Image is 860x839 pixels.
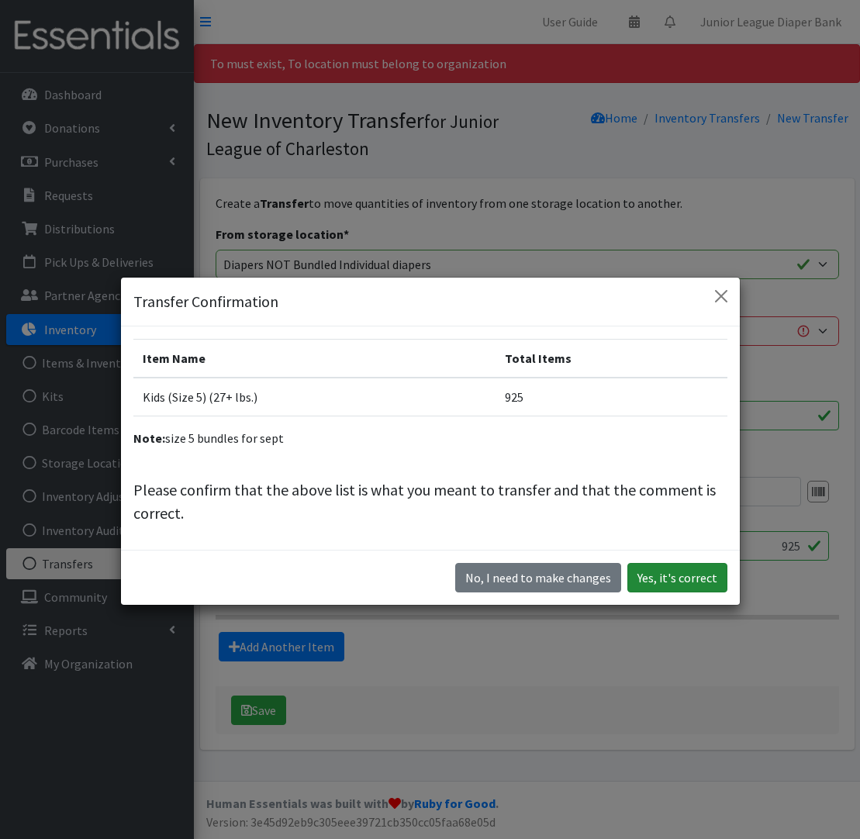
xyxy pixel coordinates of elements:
[133,378,496,416] td: Kids (Size 5) (27+ lbs.)
[133,429,727,447] p: size 5 bundles for sept
[455,563,621,592] button: No I need to make changes
[496,378,727,416] td: 925
[133,290,278,313] h5: Transfer Confirmation
[133,430,165,446] strong: Note:
[133,478,727,525] p: Please confirm that the above list is what you meant to transfer and that the comment is correct.
[709,284,734,309] button: Close
[496,340,727,378] th: Total Items
[133,340,496,378] th: Item Name
[627,563,727,592] button: Yes, it's correct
